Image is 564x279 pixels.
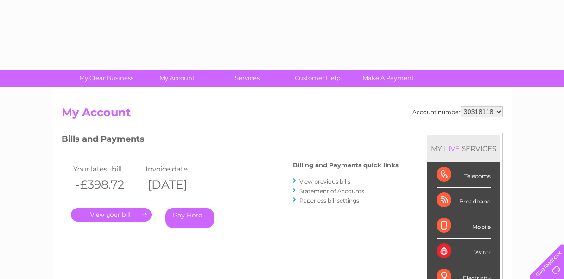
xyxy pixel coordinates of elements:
[437,162,491,188] div: Telecoms
[139,70,215,87] a: My Account
[293,162,399,169] h4: Billing and Payments quick links
[437,188,491,213] div: Broadband
[143,163,215,175] td: Invoice date
[299,178,350,185] a: View previous bills
[62,106,503,124] h2: My Account
[209,70,285,87] a: Services
[279,70,356,87] a: Customer Help
[412,106,503,117] div: Account number
[143,175,215,194] th: [DATE]
[437,213,491,239] div: Mobile
[427,135,500,162] div: MY SERVICES
[165,208,214,228] a: Pay Here
[437,239,491,264] div: Water
[68,70,145,87] a: My Clear Business
[71,208,152,222] a: .
[299,197,359,204] a: Paperless bill settings
[299,188,364,195] a: Statement of Accounts
[71,163,143,175] td: Your latest bill
[442,144,462,153] div: LIVE
[71,175,143,194] th: -£398.72
[62,133,399,149] h3: Bills and Payments
[350,70,426,87] a: Make A Payment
